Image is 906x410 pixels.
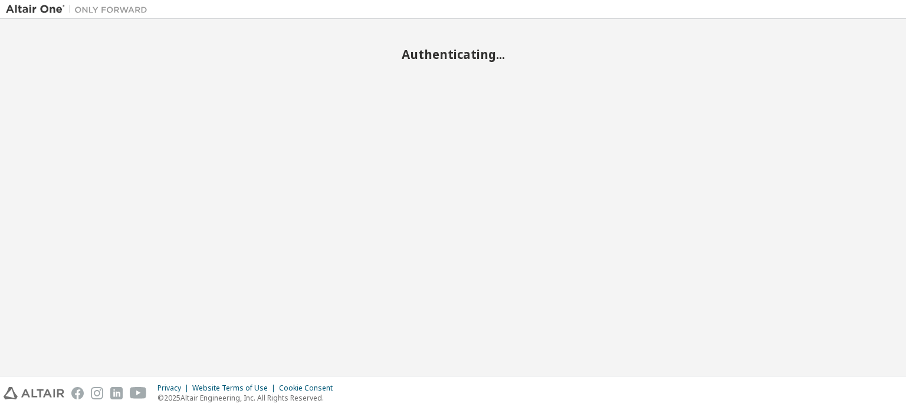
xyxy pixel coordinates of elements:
[130,387,147,399] img: youtube.svg
[91,387,103,399] img: instagram.svg
[279,383,340,393] div: Cookie Consent
[71,387,84,399] img: facebook.svg
[6,47,900,62] h2: Authenticating...
[6,4,153,15] img: Altair One
[192,383,279,393] div: Website Terms of Use
[110,387,123,399] img: linkedin.svg
[157,383,192,393] div: Privacy
[157,393,340,403] p: © 2025 Altair Engineering, Inc. All Rights Reserved.
[4,387,64,399] img: altair_logo.svg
